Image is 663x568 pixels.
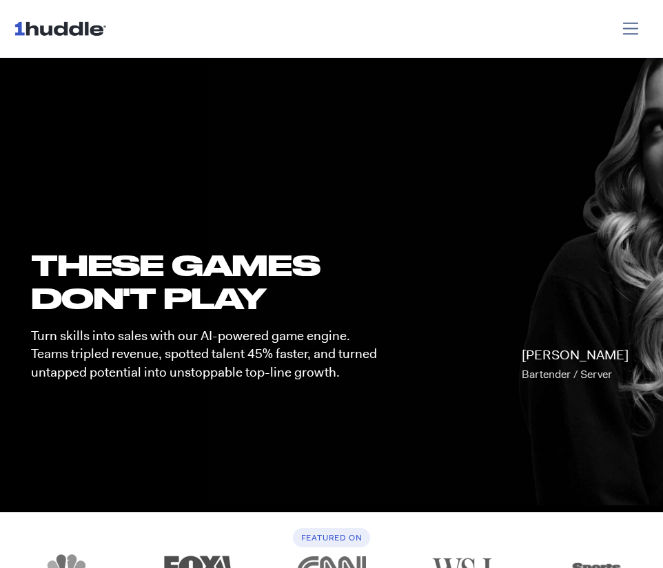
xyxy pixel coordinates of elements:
p: [PERSON_NAME] [522,346,629,384]
h6: Featured On [293,528,371,548]
p: Turn skills into sales with our AI-powered game engine. Teams tripled revenue, spotted talent 45%... [31,327,384,382]
button: Toggle navigation [612,15,650,42]
img: ... [14,15,112,41]
span: Bartender / Server [522,367,612,381]
h1: these GAMES DON'T PLAY [31,249,398,315]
